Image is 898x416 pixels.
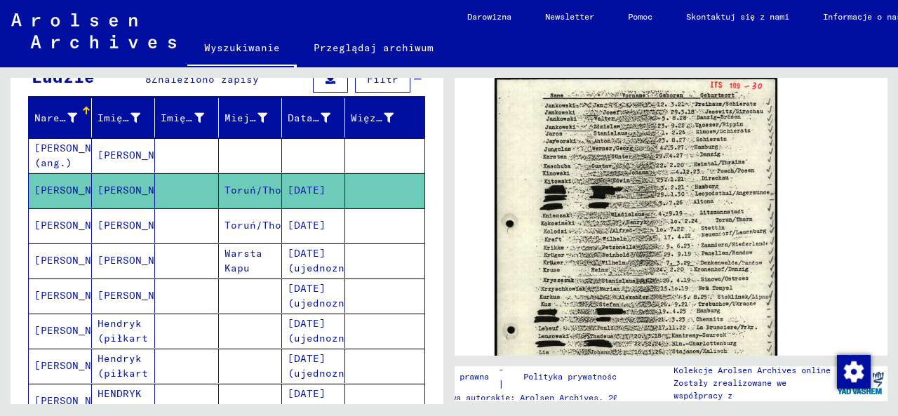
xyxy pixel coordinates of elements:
[219,243,282,278] mat-cell: Warsta Kapu
[436,362,497,391] a: Nota prawna
[673,364,833,377] p: Kolekcje Arolsen Archives online
[92,279,155,313] mat-cell: [PERSON_NAME]
[224,111,267,126] div: Miejsce urodzenia
[92,314,155,348] mat-cell: Hendryk (piłkart
[29,138,92,173] mat-cell: [PERSON_NAME] (ang.)
[836,354,870,388] div: Zmiana zgody
[98,107,158,129] div: Imię i nazwisko
[282,98,345,137] mat-header-cell: Data urodzenia
[92,243,155,278] mat-cell: [PERSON_NAME]
[29,208,92,243] mat-cell: [PERSON_NAME]
[152,73,259,86] span: Znaleziono zapisy
[345,98,424,137] mat-header-cell: Więzień ;)
[282,243,345,278] mat-cell: [DATE] (ujednoznacznienie)
[282,173,345,208] mat-cell: [DATE]
[436,391,634,404] p: Prawa autorskie: Arolsen Archives, 2021
[92,208,155,243] mat-cell: [PERSON_NAME]
[282,314,345,348] mat-cell: [DATE] (ujednoznacznienie)
[219,208,282,243] mat-cell: Toruń/Thorn
[367,73,398,86] span: Filtr
[92,349,155,383] mat-cell: Hendryk (piłkart
[355,66,410,93] button: Filtr
[29,314,92,348] mat-cell: [PERSON_NAME]
[282,208,345,243] mat-cell: [DATE]
[29,98,92,137] mat-header-cell: Narezowe nazwisko
[29,349,92,383] mat-cell: [PERSON_NAME]
[29,173,92,208] mat-cell: [PERSON_NAME]
[297,31,450,65] a: Przeglądaj archiwum
[224,107,285,129] div: Miejsce urodzenia
[282,279,345,313] mat-cell: [DATE] (ujednoznacznienie)
[282,349,345,383] mat-cell: [DATE] (ujednoznacznienie)
[288,111,330,126] div: Data urodzenia
[837,355,871,389] img: Zmiana zgody
[34,107,95,129] div: Narezowe nazwisko
[673,377,833,402] p: Zostały zrealizowane we współpracy z
[161,111,203,126] div: Imię i nazwisko dziewczyny
[92,98,155,137] mat-header-cell: Imię i nazwisko
[34,111,77,126] div: Narezowe nazwisko
[155,98,218,137] mat-header-cell: Imię i nazwisko dziewczyny
[436,362,634,391] div: - |
[29,279,92,313] mat-cell: [PERSON_NAME]
[219,98,282,137] mat-header-cell: Miejsce urodzenia
[834,365,887,401] img: yv_logo.png
[11,13,176,48] img: Arolsen_neg.svg
[288,107,348,129] div: Data urodzenia
[351,111,394,126] div: Więzień ;)
[187,31,297,67] a: Wyszukiwanie
[92,173,155,208] mat-cell: [PERSON_NAME]
[516,362,635,391] a: Polityka prywatności
[351,107,411,129] div: Więzień ;)
[161,107,221,129] div: Imię i nazwisko dziewczyny
[92,138,155,173] mat-cell: [PERSON_NAME]
[219,173,282,208] mat-cell: Toruń/Thorn
[145,73,152,86] span: 8
[29,243,92,278] mat-cell: [PERSON_NAME]
[98,111,140,126] div: Imię i nazwisko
